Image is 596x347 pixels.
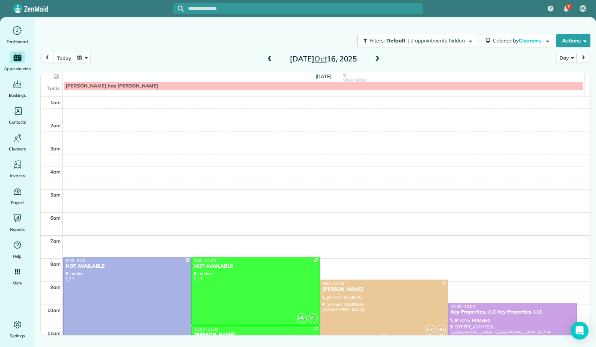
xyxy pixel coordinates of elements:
span: 9am [50,284,61,290]
span: 3am [50,146,61,152]
button: today [54,53,74,63]
button: Day [556,53,577,63]
a: Payroll [3,185,32,206]
span: 6am [50,215,61,221]
span: | 2 appointments hidden [408,37,465,44]
a: Reports [3,212,32,233]
a: Cleaners [3,132,32,153]
button: Actions [556,34,590,47]
span: 10:00 - 12:00 [451,304,475,309]
span: Cleaners [9,145,26,153]
span: Help [13,252,22,260]
span: 10am [47,307,61,313]
span: Contacts [9,118,26,126]
span: MK [425,325,435,335]
span: Default [386,37,406,44]
button: next [576,53,590,63]
span: 8:00 - 11:00 [194,258,216,263]
button: prev [40,53,54,63]
span: Oct [314,54,327,63]
div: Open Intercom Messenger [571,322,589,340]
div: 7 unread notifications [558,1,574,17]
span: KC [580,6,586,12]
span: 11am [47,330,61,336]
span: 5am [50,192,61,198]
span: Bookings [9,92,26,99]
span: Cleaners [519,37,542,44]
span: 4am [50,169,61,175]
span: More [13,279,22,287]
span: 8:00 - 5:00 [66,258,85,263]
div: NOT AVAILABLE [194,263,317,270]
a: Appointments [3,51,32,72]
span: Settings [10,332,25,340]
span: 7am [50,238,61,244]
span: Payroll [11,199,24,206]
span: Reports [10,226,25,233]
span: Appointments [4,65,31,72]
span: 8am [50,261,61,267]
a: Settings [3,319,32,340]
button: Colored byCleaners [480,34,553,47]
span: Colored by [493,37,543,44]
span: RB [436,325,446,335]
span: Dashboard [7,38,28,45]
div: [PERSON_NAME] [194,332,317,338]
a: Filters: Default | 2 appointments hidden [354,34,476,47]
span: 2am [50,122,61,128]
a: Invoices [3,159,32,179]
h2: [DATE] 16, 2025 [277,55,370,63]
div: [PERSON_NAME] [322,286,446,293]
span: [PERSON_NAME] has [PERSON_NAME] [66,83,158,89]
div: Key Properties, LLC Key Properties, LLC [450,309,574,315]
svg: Focus search [178,6,184,12]
span: Invoices [10,172,25,179]
button: Focus search [173,6,184,12]
div: NOT AVAILABLE [66,263,189,270]
a: Dashboard [3,25,32,45]
button: Filters: Default | 2 appointments hidden [357,34,476,47]
span: 9:00 - 11:30 [323,281,344,286]
span: [DATE] [316,73,332,79]
a: Bookings [3,78,32,99]
span: Filters: [370,37,385,44]
span: 1am [50,99,61,105]
span: 7 [567,4,570,10]
span: MM [297,313,307,323]
a: Contacts [3,105,32,126]
span: 11:00 - 12:30 [194,327,218,332]
span: View week [343,77,367,83]
a: Help [3,239,32,260]
span: ML [308,313,318,323]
